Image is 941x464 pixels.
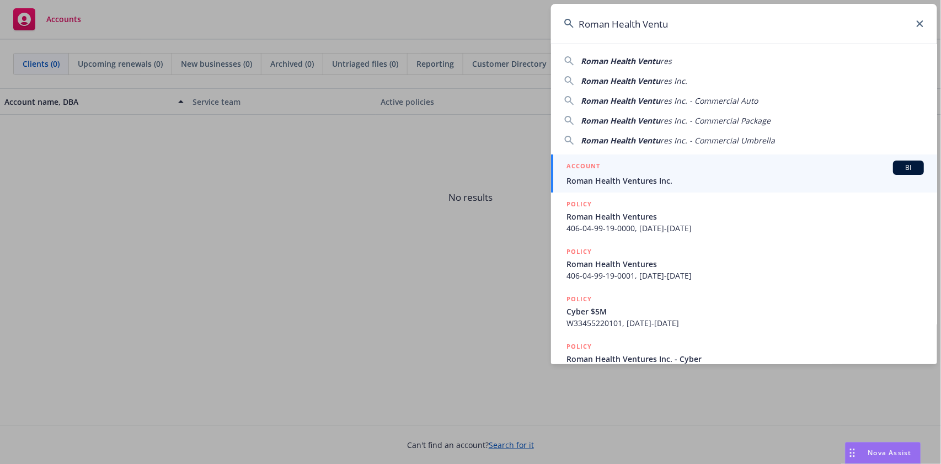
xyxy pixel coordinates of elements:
[660,135,775,146] span: res Inc. - Commercial Umbrella
[551,193,937,240] a: POLICYRoman Health Ventures406-04-99-19-0000, [DATE]-[DATE]
[551,287,937,335] a: POLICYCyber $5MW33455220101, [DATE]-[DATE]
[551,154,937,193] a: ACCOUNTBIRoman Health Ventures Inc.
[660,56,672,66] span: res
[566,175,924,186] span: Roman Health Ventures Inc.
[566,294,592,305] h5: POLICY
[581,95,660,106] span: Roman Health Ventu
[566,270,924,281] span: 406-04-99-19-0001, [DATE]-[DATE]
[581,76,660,86] span: Roman Health Ventu
[566,222,924,234] span: 406-04-99-19-0000, [DATE]-[DATE]
[551,240,937,287] a: POLICYRoman Health Ventures406-04-99-19-0001, [DATE]-[DATE]
[551,335,937,382] a: POLICYRoman Health Ventures Inc. - Cyber
[566,199,592,210] h5: POLICY
[897,163,919,173] span: BI
[566,306,924,317] span: Cyber $5M
[551,4,937,44] input: Search...
[566,353,924,365] span: Roman Health Ventures Inc. - Cyber
[581,115,660,126] span: Roman Health Ventu
[868,448,912,457] span: Nova Assist
[566,161,600,174] h5: ACCOUNT
[660,95,758,106] span: res Inc. - Commercial Auto
[566,258,924,270] span: Roman Health Ventures
[566,317,924,329] span: W33455220101, [DATE]-[DATE]
[566,341,592,352] h5: POLICY
[566,246,592,257] h5: POLICY
[581,135,660,146] span: Roman Health Ventu
[845,442,921,464] button: Nova Assist
[660,115,771,126] span: res Inc. - Commercial Package
[566,211,924,222] span: Roman Health Ventures
[660,76,687,86] span: res Inc.
[846,442,859,463] div: Drag to move
[581,56,660,66] span: Roman Health Ventu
